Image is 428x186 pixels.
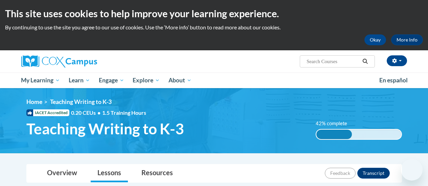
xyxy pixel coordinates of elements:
span: Learn [69,76,90,84]
iframe: Button to launch messaging window [401,159,423,181]
a: Explore [128,73,164,88]
a: Home [26,98,42,105]
span: About [168,76,192,84]
button: Account Settings [387,55,407,66]
p: By continuing to use the site you agree to our use of cookies. Use the ‘More info’ button to read... [5,24,423,31]
span: Engage [99,76,124,84]
h2: This site uses cookies to help improve your learning experience. [5,7,423,20]
button: Transcript [357,168,390,179]
a: En español [375,73,412,87]
a: Engage [94,73,129,88]
a: My Learning [17,73,65,88]
button: Feedback [325,168,356,179]
span: My Learning [21,76,60,84]
button: Okay [364,34,386,45]
button: Search [360,57,370,65]
span: 1.5 Training Hours [102,109,146,116]
a: Lessons [91,164,128,182]
input: Search Courses [306,57,360,65]
span: En español [379,77,408,84]
span: Teaching Writing to K-3 [26,120,184,138]
a: About [164,73,196,88]
div: 42% complete [316,130,352,139]
span: • [97,109,100,116]
img: Cox Campus [21,55,97,68]
a: More Info [391,34,423,45]
a: Overview [40,164,84,182]
span: Teaching Writing to K-3 [50,98,112,105]
span: 0.20 CEUs [71,109,102,116]
a: Learn [64,73,94,88]
a: Cox Campus [21,55,143,68]
span: IACET Accredited [26,109,69,116]
label: 42% complete [316,120,355,127]
a: Resources [135,164,180,182]
span: Explore [133,76,160,84]
div: Main menu [16,73,412,88]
